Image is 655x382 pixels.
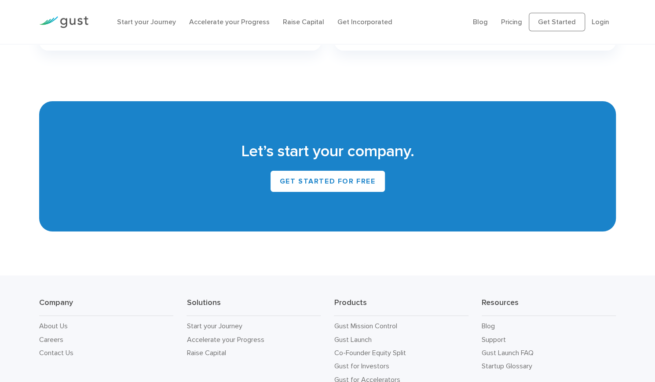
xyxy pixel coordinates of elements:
a: Gust Launch [334,335,371,344]
a: Get Started [529,13,585,31]
a: Raise Capital [187,349,226,357]
a: Contact Us [39,349,73,357]
a: Support [482,335,506,344]
a: Start your Journey [117,18,176,26]
a: Accelerate your Progress [187,335,264,344]
h3: Products [334,298,468,316]
a: Careers [39,335,63,344]
a: Blog [473,18,488,26]
a: Raise Capital [282,18,324,26]
h3: Company [39,298,173,316]
a: Gust for Investors [334,362,389,370]
h3: Resources [482,298,616,316]
a: Login [592,18,609,26]
a: Blog [482,322,495,330]
h3: Solutions [187,298,321,316]
a: Co-Founder Equity Split [334,349,406,357]
img: Gust Logo [39,16,88,28]
a: Gust Launch FAQ [482,349,534,357]
a: Accelerate your Progress [189,18,269,26]
a: About Us [39,322,68,330]
h2: Let’s start your company. [52,141,602,162]
a: Get Started for Free [271,171,385,192]
a: Gust Mission Control [334,322,397,330]
a: Pricing [501,18,522,26]
a: Startup Glossary [482,362,532,370]
a: Start your Journey [187,322,242,330]
a: Get Incorporated [337,18,392,26]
